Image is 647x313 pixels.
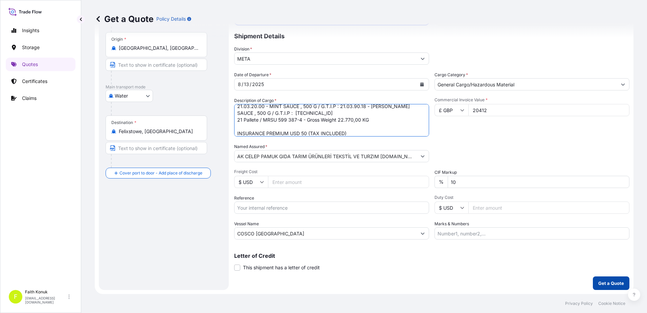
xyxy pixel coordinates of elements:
a: Insights [6,24,75,37]
span: Date of Departure [234,71,271,78]
button: Calendar [417,79,427,90]
button: Show suggestions [417,53,429,65]
div: / [242,80,243,88]
input: Number1, number2,... [434,227,629,239]
div: / [250,80,251,88]
p: Faith Konuk [25,289,67,295]
span: Duty Cost [434,195,629,200]
input: Destination [119,128,199,135]
input: Text to appear on certificate [106,59,207,71]
span: F [14,293,18,300]
label: CIF Markup [434,169,457,176]
p: Main transport mode [106,84,222,90]
button: Show suggestions [617,78,629,90]
input: Select a commodity type [435,78,617,90]
button: Show suggestions [417,150,429,162]
input: Type amount [468,104,629,116]
button: Cover port to door - Add place of discharge [106,168,211,179]
label: Vessel Name [234,221,259,227]
span: Water [115,92,128,99]
div: day, [243,80,250,88]
p: Get a Quote [598,280,624,287]
div: month, [237,80,242,88]
button: Show suggestions [417,227,429,239]
a: Storage [6,41,75,54]
label: Description of Cargo [234,97,276,104]
button: Get a Quote [593,276,629,290]
span: Cover port to door - Add place of discharge [119,170,202,176]
a: Cookie Notice [598,301,625,306]
p: Quotes [22,61,38,68]
p: Letter of Credit [234,253,629,258]
div: year, [251,80,265,88]
a: Privacy Policy [565,301,593,306]
input: Text to appear on certificate [106,142,207,154]
label: Named Assured [234,143,267,150]
button: Select transport [106,90,153,102]
input: Enter amount [468,202,629,214]
input: Type to search division [235,53,417,65]
label: Marks & Numbers [434,221,469,227]
label: Reference [234,195,254,202]
input: Origin [119,45,199,51]
span: Commercial Invoice Value [434,97,629,103]
input: Type to search vessel name or IMO [235,227,417,239]
p: Policy Details [156,16,186,22]
input: Full name [235,150,417,162]
input: Enter percentage [448,176,629,188]
p: Claims [22,95,37,102]
input: Your internal reference [234,202,429,214]
div: Destination [111,120,136,125]
p: Storage [22,44,40,51]
p: Get a Quote [95,14,154,24]
span: Freight Cost [234,169,429,174]
p: [EMAIL_ADDRESS][DOMAIN_NAME] [25,296,67,304]
div: Origin [111,37,126,42]
label: Division [234,46,252,53]
div: % [434,176,448,188]
a: Certificates [6,75,75,88]
a: Quotes [6,58,75,71]
p: Insights [22,27,39,34]
a: Claims [6,91,75,105]
span: This shipment has a letter of credit [243,264,320,271]
p: Certificates [22,78,47,85]
label: Cargo Category [434,71,468,78]
input: Enter amount [268,176,429,188]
